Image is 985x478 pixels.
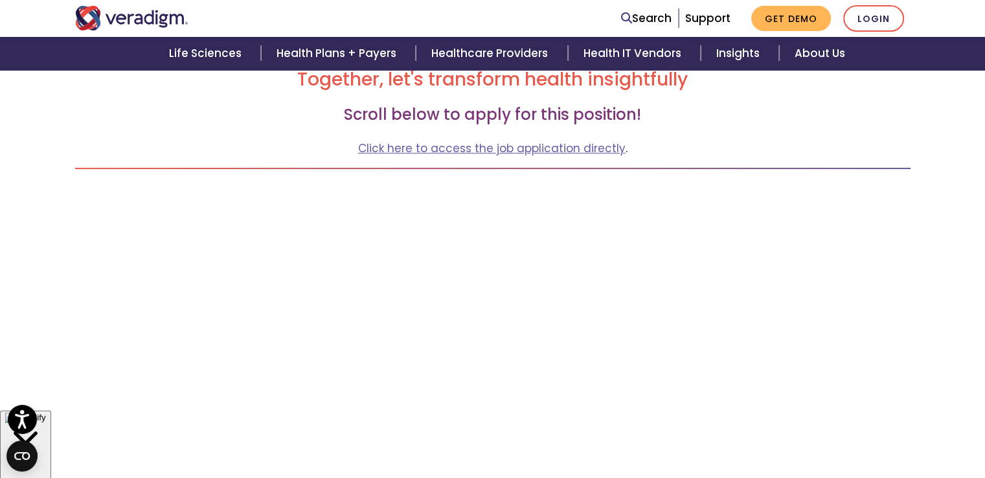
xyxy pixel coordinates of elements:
[6,440,38,472] button: Open CMP widget
[75,69,911,91] h2: Together, let's transform health insightfully
[685,10,730,26] a: Support
[416,37,567,70] a: Healthcare Providers
[75,140,911,157] p: .
[621,10,672,27] a: Search
[843,5,904,32] a: Login
[75,6,188,30] img: Veradigm logo
[153,37,261,70] a: Life Sciences
[358,141,626,156] a: Click here to access the job application directly
[701,37,779,70] a: Insights
[751,6,831,31] a: Get Demo
[779,37,861,70] a: About Us
[75,106,911,124] h3: Scroll below to apply for this position!
[261,37,416,70] a: Health Plans + Payers
[568,37,701,70] a: Health IT Vendors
